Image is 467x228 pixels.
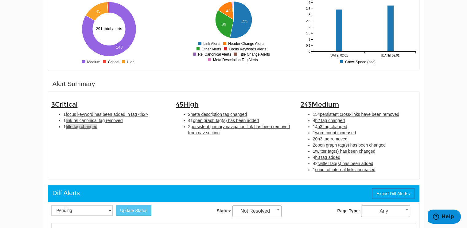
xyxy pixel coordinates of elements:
[313,148,416,154] li: 1
[317,136,347,141] span: h3 tag removed
[306,32,310,35] tspan: 1.5
[64,111,167,117] li: 1
[308,1,310,4] tspan: 4
[372,188,414,199] button: Export Diff Alerts
[301,100,339,108] span: 243
[188,124,291,136] li: 2
[64,124,167,130] li: 1
[315,118,345,123] span: h2 tag changed
[313,136,416,142] li: 20
[193,118,259,123] span: open graph tag(s) has been added
[315,155,340,160] span: h3 tag added
[96,26,122,31] text: 291 total alerts
[308,13,310,17] tspan: 3
[308,38,310,41] tspan: 1
[315,130,356,135] span: word count increased
[188,124,290,135] span: persistent primary navigation link has been removed from nav section
[217,208,231,213] strong: Status:
[361,205,410,217] span: Any
[313,142,416,148] li: 2
[66,118,123,123] span: link rel canonical tag removed
[306,7,310,10] tspan: 3.5
[66,112,148,117] span: focus keyword has been added in tag <h2>
[315,143,386,147] span: open graph tag(s) has been changed
[313,111,416,117] li: 154
[188,111,291,117] li: 2
[183,100,199,108] span: High
[329,54,348,57] tspan: [DATE] 02:01
[176,100,199,108] span: 45
[66,124,97,129] span: title tag changed
[51,100,78,108] span: 3
[232,205,282,217] span: Not Resolved
[53,79,95,88] div: Alert Summary
[337,208,360,213] strong: Page Type:
[313,117,416,124] li: 4
[308,50,310,53] tspan: 0
[361,207,410,215] span: Any
[306,44,310,47] tspan: 0.5
[313,130,416,136] li: 1
[306,19,310,23] tspan: 2.5
[64,117,167,124] li: 1
[313,167,416,173] li: 1
[313,160,416,167] li: 42
[428,210,461,225] iframe: Opens a widget where you can find more information
[188,117,291,124] li: 41
[320,112,399,117] span: persistent cross-links have been removed
[116,205,151,216] button: Update Status
[308,26,310,29] tspan: 2
[312,100,339,108] span: Medium
[381,54,399,57] tspan: [DATE] 02:01
[313,154,416,160] li: 4
[55,100,78,108] span: Critical
[317,124,347,129] span: h3 tag changed
[315,167,375,172] span: count of internal links increased
[233,207,281,215] span: Not Resolved
[53,188,80,198] div: Diff Alerts
[313,124,416,130] li: 14
[317,161,373,166] span: twitter tag(s) has been added
[315,149,375,154] span: twitter tag(s) has been changed
[190,112,247,117] span: meta description tag changed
